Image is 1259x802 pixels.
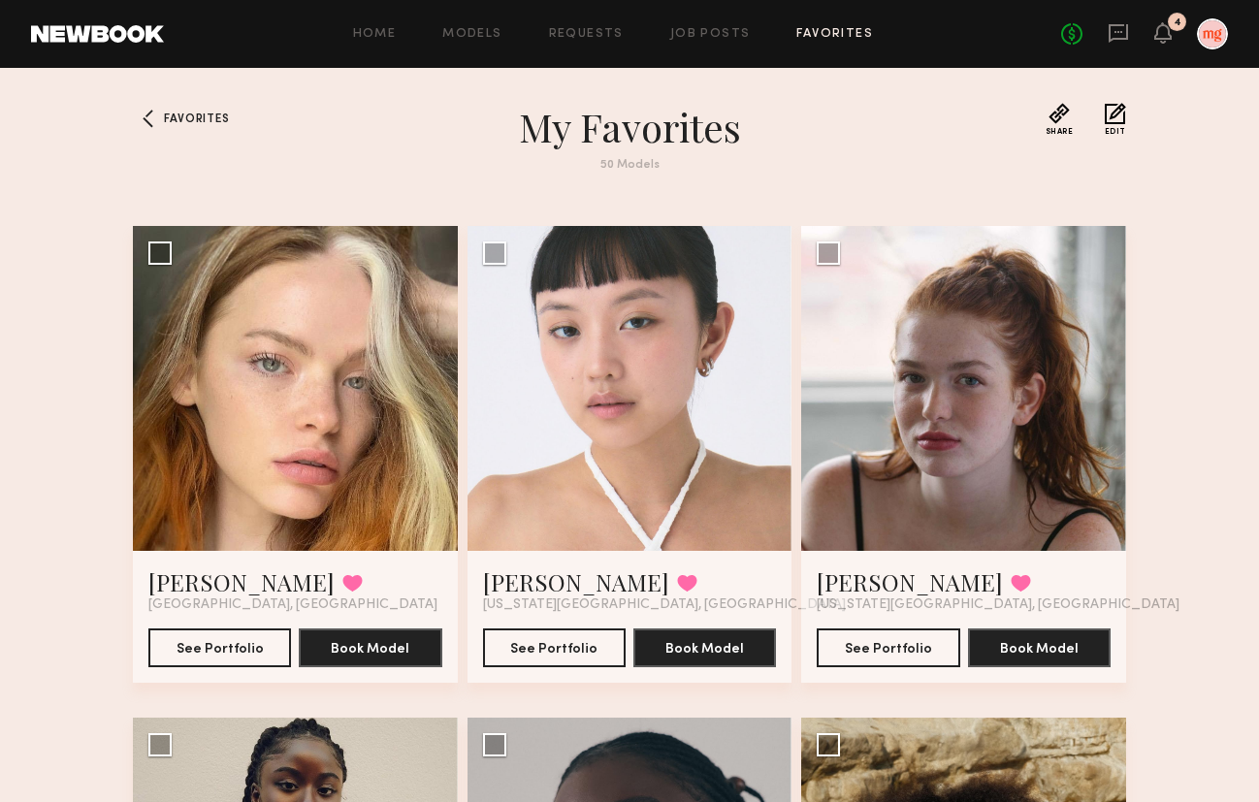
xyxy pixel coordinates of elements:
[549,28,624,41] a: Requests
[133,103,164,134] a: Favorites
[796,28,873,41] a: Favorites
[483,597,846,613] span: [US_STATE][GEOGRAPHIC_DATA], [GEOGRAPHIC_DATA]
[670,28,751,41] a: Job Posts
[164,113,229,125] span: Favorites
[1046,103,1074,136] button: Share
[299,628,441,667] button: Book Model
[1046,128,1074,136] span: Share
[1174,17,1181,28] div: 4
[817,628,959,667] button: See Portfolio
[148,597,437,613] span: [GEOGRAPHIC_DATA], [GEOGRAPHIC_DATA]
[442,28,501,41] a: Models
[148,566,335,597] a: [PERSON_NAME]
[968,628,1111,667] button: Book Model
[483,566,669,597] a: [PERSON_NAME]
[299,639,441,656] a: Book Model
[633,628,776,667] button: Book Model
[817,566,1003,597] a: [PERSON_NAME]
[353,28,397,41] a: Home
[280,159,979,172] div: 50 Models
[1105,103,1126,136] button: Edit
[483,628,626,667] button: See Portfolio
[148,628,291,667] button: See Portfolio
[1105,128,1126,136] span: Edit
[968,639,1111,656] a: Book Model
[280,103,979,151] h1: My Favorites
[817,597,1179,613] span: [US_STATE][GEOGRAPHIC_DATA], [GEOGRAPHIC_DATA]
[633,639,776,656] a: Book Model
